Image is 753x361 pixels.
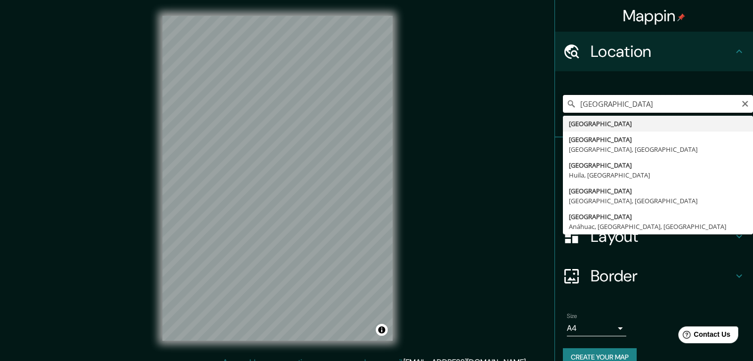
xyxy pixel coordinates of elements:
img: pin-icon.png [677,13,685,21]
div: [GEOGRAPHIC_DATA] [569,212,747,222]
div: Huila, [GEOGRAPHIC_DATA] [569,170,747,180]
canvas: Map [162,16,393,341]
div: A4 [567,320,626,336]
div: Style [555,177,753,217]
div: Border [555,256,753,296]
div: [GEOGRAPHIC_DATA] [569,119,747,129]
div: Pins [555,137,753,177]
iframe: Help widget launcher [665,322,742,350]
div: [GEOGRAPHIC_DATA] [569,186,747,196]
h4: Layout [591,226,733,246]
div: [GEOGRAPHIC_DATA] [569,135,747,144]
button: Clear [741,98,749,108]
input: Pick your city or area [563,95,753,113]
h4: Location [591,42,733,61]
h4: Border [591,266,733,286]
div: [GEOGRAPHIC_DATA], [GEOGRAPHIC_DATA] [569,196,747,206]
label: Size [567,312,577,320]
h4: Mappin [623,6,686,26]
button: Toggle attribution [376,324,388,336]
div: Location [555,32,753,71]
div: Layout [555,217,753,256]
div: [GEOGRAPHIC_DATA] [569,160,747,170]
div: [GEOGRAPHIC_DATA], [GEOGRAPHIC_DATA] [569,144,747,154]
div: Anáhuac, [GEOGRAPHIC_DATA], [GEOGRAPHIC_DATA] [569,222,747,231]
